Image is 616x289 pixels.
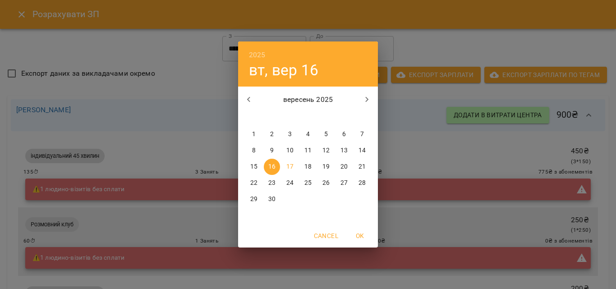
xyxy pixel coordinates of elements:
button: 13 [336,142,352,159]
p: 28 [359,179,366,188]
button: 7 [354,126,370,142]
p: 30 [268,195,276,204]
span: вт [264,113,280,122]
p: 12 [322,146,330,155]
p: 9 [270,146,274,155]
span: OK [349,230,371,241]
p: 6 [342,130,346,139]
p: 27 [340,179,348,188]
p: 10 [286,146,294,155]
p: 4 [306,130,310,139]
button: 21 [354,159,370,175]
button: 4 [300,126,316,142]
p: вересень 2025 [260,94,357,105]
p: 23 [268,179,276,188]
button: 3 [282,126,298,142]
button: 8 [246,142,262,159]
button: 28 [354,175,370,191]
button: 20 [336,159,352,175]
button: OK [345,228,374,244]
p: 21 [359,162,366,171]
button: 14 [354,142,370,159]
p: 25 [304,179,312,188]
button: 22 [246,175,262,191]
button: 12 [318,142,334,159]
button: 17 [282,159,298,175]
p: 8 [252,146,256,155]
button: 27 [336,175,352,191]
p: 24 [286,179,294,188]
p: 2 [270,130,274,139]
p: 5 [324,130,328,139]
button: 16 [264,159,280,175]
button: 2025 [249,49,266,61]
button: 18 [300,159,316,175]
p: 26 [322,179,330,188]
p: 29 [250,195,257,204]
span: нд [354,113,370,122]
p: 15 [250,162,257,171]
p: 14 [359,146,366,155]
span: пн [246,113,262,122]
button: 11 [300,142,316,159]
p: 17 [286,162,294,171]
p: 13 [340,146,348,155]
span: Cancel [314,230,338,241]
p: 22 [250,179,257,188]
button: 19 [318,159,334,175]
p: 7 [360,130,364,139]
span: чт [300,113,316,122]
button: 25 [300,175,316,191]
button: 26 [318,175,334,191]
button: 30 [264,191,280,207]
button: 5 [318,126,334,142]
button: вт, вер 16 [249,61,318,79]
p: 1 [252,130,256,139]
p: 11 [304,146,312,155]
button: 15 [246,159,262,175]
button: Cancel [310,228,342,244]
p: 3 [288,130,292,139]
span: пт [318,113,334,122]
span: сб [336,113,352,122]
button: 6 [336,126,352,142]
button: 2 [264,126,280,142]
button: 23 [264,175,280,191]
button: 9 [264,142,280,159]
button: 1 [246,126,262,142]
button: 29 [246,191,262,207]
p: 20 [340,162,348,171]
p: 19 [322,162,330,171]
button: 10 [282,142,298,159]
button: 24 [282,175,298,191]
p: 18 [304,162,312,171]
span: ср [282,113,298,122]
p: 16 [268,162,276,171]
